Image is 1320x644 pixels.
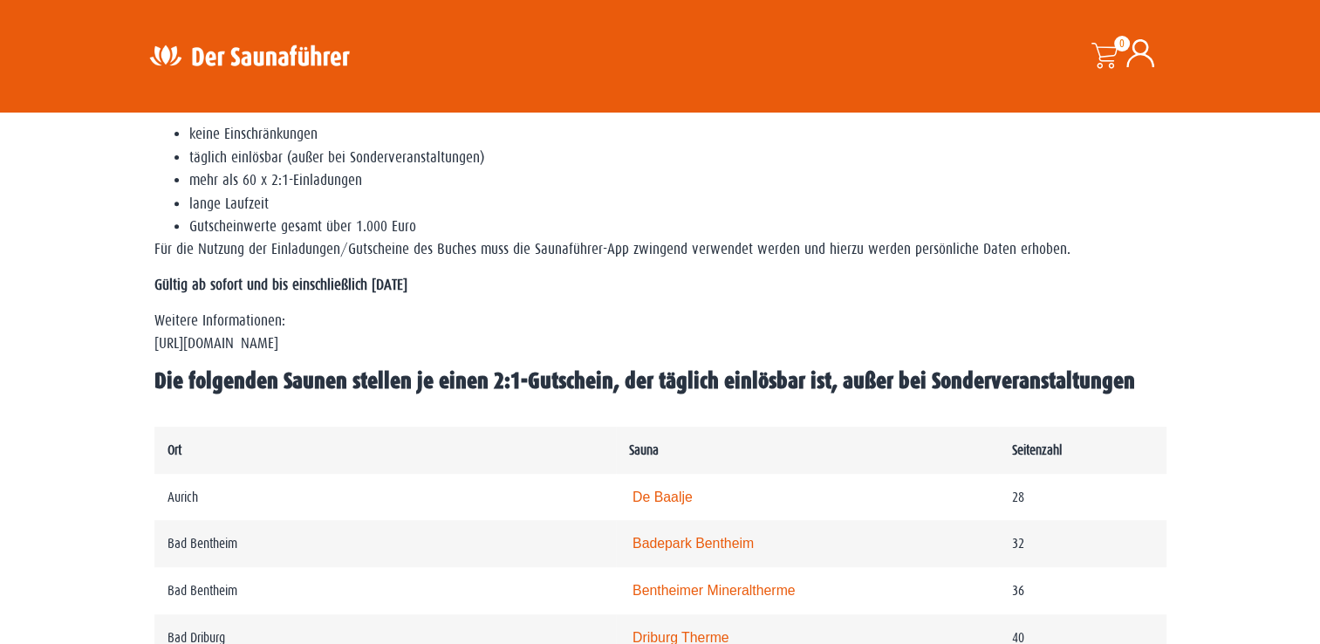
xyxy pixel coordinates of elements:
td: Bad Bentheim [154,520,617,567]
strong: Sauna [629,442,659,457]
a: Badepark Bentheim [633,536,754,551]
li: Gutscheinwerte gesamt über 1.000 Euro [189,216,1166,238]
strong: Seitenzahl [1012,442,1062,457]
li: keine Einschränkungen [189,123,1166,146]
li: täglich einlösbar (außer bei Sonderveranstaltungen) [189,147,1166,169]
li: lange Laufzeit [189,193,1166,216]
a: Bentheimer Mineraltherme [633,583,796,598]
strong: Ort [168,442,181,457]
p: Weitere Informationen: [URL][DOMAIN_NAME] [154,310,1166,356]
span: Die folgenden Saunen stellen je einen 2:1-Gutschein, der täglich einlösbar ist, außer bei Sonderv... [154,368,1135,394]
a: De Baalje [633,490,693,504]
strong: Gültig ab sofort und bis einschließlich [DATE] [154,277,407,293]
td: Aurich [154,474,617,521]
td: 36 [999,567,1166,614]
td: 28 [999,474,1166,521]
span: 0 [1114,36,1130,51]
li: mehr als 60 x 2:1-Einladungen [189,169,1166,192]
p: Für die Nutzung der Einladungen/Gutscheine des Buches muss die Saunaführer-App zwingend verwendet... [154,238,1166,261]
td: 32 [999,520,1166,567]
td: Bad Bentheim [154,567,617,614]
